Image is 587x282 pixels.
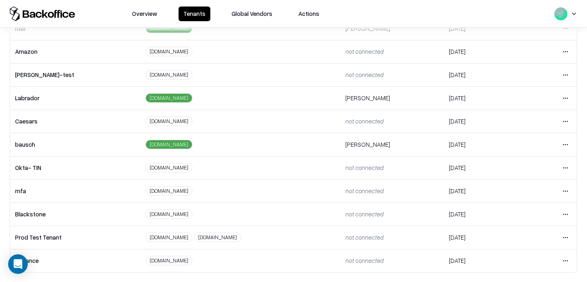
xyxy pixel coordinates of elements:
[227,7,277,21] button: Global Vendors
[444,156,517,179] td: [DATE]
[146,93,192,103] div: [DOMAIN_NAME]
[444,203,517,226] td: [DATE]
[127,7,162,21] button: Overview
[444,110,517,133] td: [DATE]
[345,117,383,125] span: not connected
[345,71,383,78] span: not connected
[10,40,141,63] td: Amazon
[10,226,141,249] td: Prod Test Tenant
[345,48,383,55] span: not connected
[345,24,390,32] span: [PERSON_NAME]
[8,254,28,274] div: Open Intercom Messenger
[146,209,192,219] div: [DOMAIN_NAME]
[10,249,141,272] td: Advance
[345,187,383,194] span: not connected
[444,133,517,156] td: [DATE]
[345,164,383,171] span: not connected
[444,63,517,86] td: [DATE]
[146,186,192,196] div: [DOMAIN_NAME]
[146,233,192,242] div: [DOMAIN_NAME]
[444,40,517,63] td: [DATE]
[146,47,192,56] div: [DOMAIN_NAME]
[10,110,141,133] td: Caesars
[345,234,383,241] span: not connected
[345,94,390,101] span: [PERSON_NAME]
[179,7,210,21] button: Tenants
[146,24,192,33] div: [DOMAIN_NAME]
[444,249,517,272] td: [DATE]
[194,233,241,242] div: [DOMAIN_NAME]
[146,256,192,265] div: [DOMAIN_NAME]
[146,70,192,79] div: [DOMAIN_NAME]
[10,203,141,226] td: Blackstone
[10,156,141,179] td: Okta- TIN
[146,140,192,149] div: [DOMAIN_NAME]
[345,141,390,148] span: [PERSON_NAME]
[10,17,141,40] td: mor
[146,117,192,126] div: [DOMAIN_NAME]
[444,17,517,40] td: [DATE]
[146,163,192,172] div: [DOMAIN_NAME]
[345,257,383,264] span: not connected
[293,7,324,21] button: Actions
[10,86,141,110] td: Labrador
[444,226,517,249] td: [DATE]
[10,133,141,156] td: bausch
[444,86,517,110] td: [DATE]
[10,63,141,86] td: [PERSON_NAME]-test
[444,179,517,203] td: [DATE]
[10,179,141,203] td: mfa
[345,210,383,218] span: not connected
